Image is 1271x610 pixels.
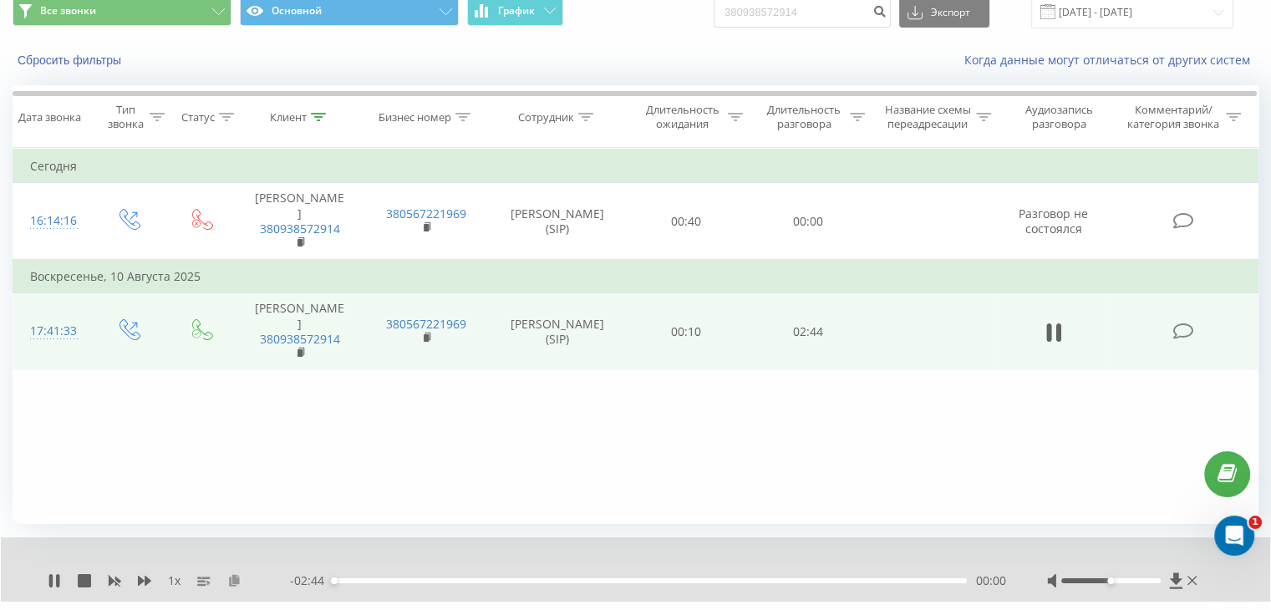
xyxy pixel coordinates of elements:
[626,293,747,370] td: 00:10
[884,103,972,131] div: Название схемы переадресации
[13,53,130,68] button: Сбросить фильтры
[260,331,340,347] a: 380938572914
[518,110,574,125] div: Сотрудник
[490,293,626,370] td: [PERSON_NAME] (SIP)
[975,572,1005,589] span: 00:00
[641,103,724,131] div: Длительность ожидания
[747,183,868,260] td: 00:00
[168,572,180,589] span: 1 x
[13,260,1258,293] td: Воскресенье, 10 Августа 2025
[290,572,333,589] span: - 02:44
[747,293,868,370] td: 02:44
[105,103,145,131] div: Тип звонка
[181,110,215,125] div: Статус
[379,110,451,125] div: Бизнес номер
[1214,516,1254,556] iframe: Intercom live chat
[1124,103,1222,131] div: Комментарий/категория звонка
[762,103,846,131] div: Длительность разговора
[1010,103,1108,131] div: Аудиозапись разговора
[964,52,1258,68] a: Когда данные могут отличаться от других систем
[331,577,338,584] div: Accessibility label
[236,293,363,370] td: [PERSON_NAME]
[260,221,340,236] a: 380938572914
[40,4,96,18] span: Все звонки
[386,206,466,221] a: 380567221969
[13,150,1258,183] td: Сегодня
[626,183,747,260] td: 00:40
[30,315,74,348] div: 17:41:33
[498,5,535,17] span: График
[270,110,307,125] div: Клиент
[18,110,81,125] div: Дата звонка
[30,205,74,237] div: 16:14:16
[490,183,626,260] td: [PERSON_NAME] (SIP)
[1248,516,1262,529] span: 1
[386,316,466,332] a: 380567221969
[1107,577,1114,584] div: Accessibility label
[1019,206,1088,236] span: Разговор не состоялся
[236,183,363,260] td: [PERSON_NAME]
